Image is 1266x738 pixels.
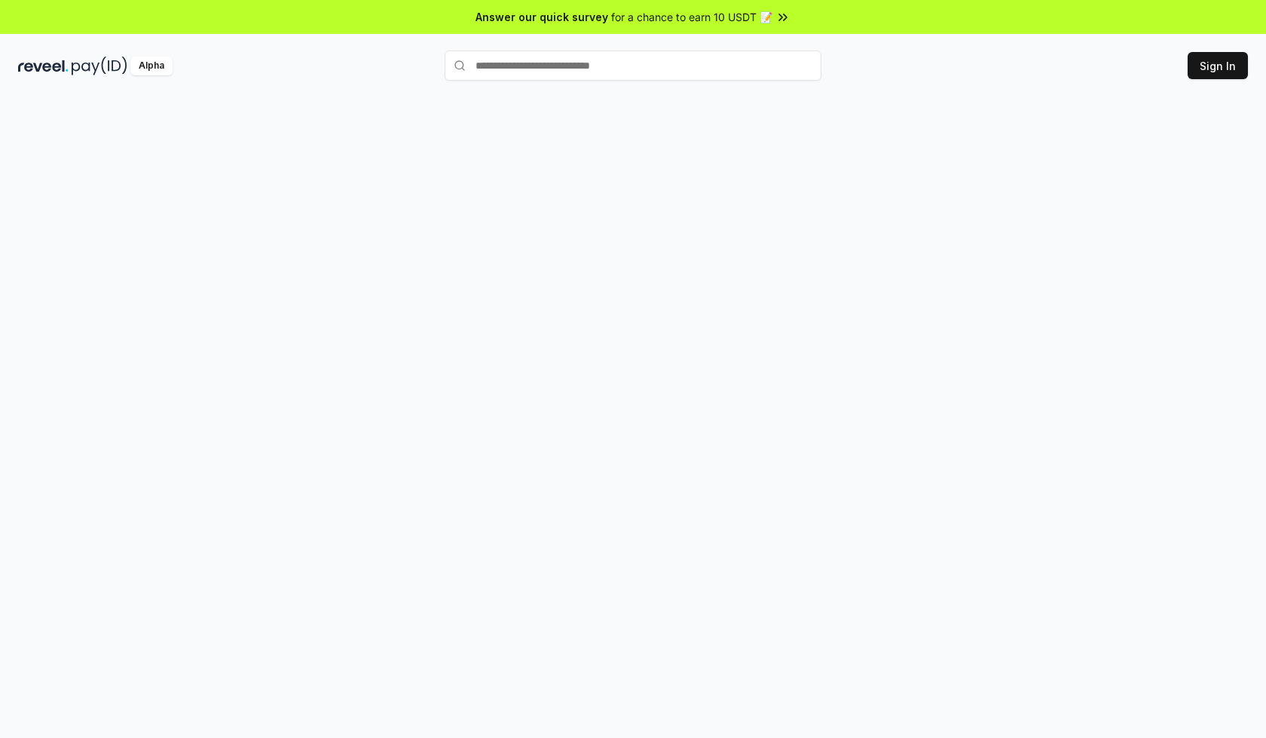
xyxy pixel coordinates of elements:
[1188,52,1248,79] button: Sign In
[476,9,608,25] span: Answer our quick survey
[72,57,127,75] img: pay_id
[611,9,772,25] span: for a chance to earn 10 USDT 📝
[130,57,173,75] div: Alpha
[18,57,69,75] img: reveel_dark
